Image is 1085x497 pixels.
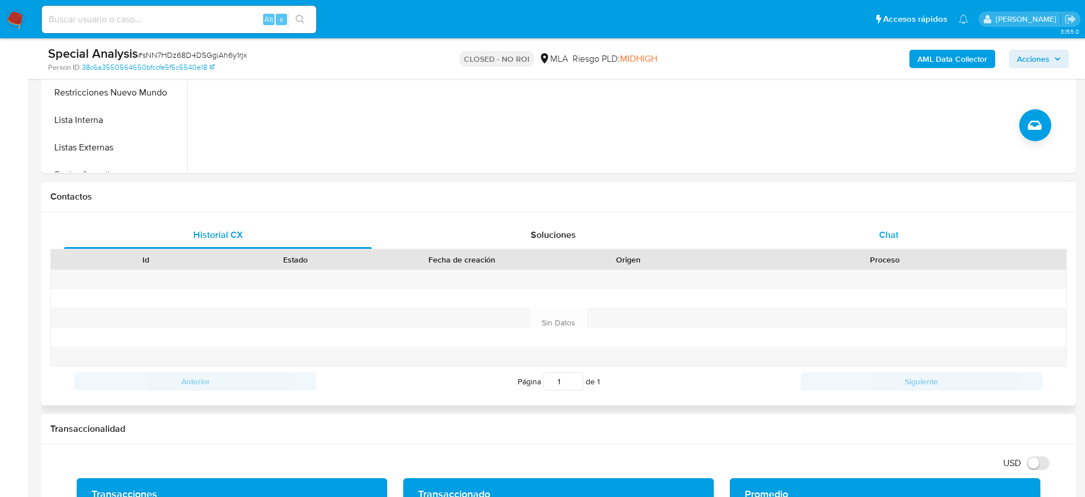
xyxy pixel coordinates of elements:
[44,79,187,106] button: Restricciones Nuevo Mundo
[44,134,187,161] button: Listas Externas
[712,254,1058,265] div: Proceso
[79,254,213,265] div: Id
[562,254,695,265] div: Origen
[879,228,899,241] span: Chat
[44,106,187,134] button: Lista Interna
[50,191,1067,202] h1: Contactos
[229,254,363,265] div: Estado
[44,161,187,189] button: Fecha Compliant
[883,13,947,25] span: Accesos rápidos
[82,62,214,73] a: 38c6a3550564650bfccfe5f5c5540e18
[138,49,247,61] span: # sNN7HDz68D4DSGgiAh6y1rjx
[531,228,576,241] span: Soluciones
[1060,27,1079,36] span: 3.155.0
[518,372,600,391] span: Página de
[801,372,1043,391] button: Siguiente
[42,12,316,27] input: Buscar usuario o caso...
[597,376,600,387] span: 1
[280,14,283,25] span: s
[909,50,995,68] button: AML Data Collector
[959,14,968,24] a: Notificaciones
[48,44,138,62] b: Special Analysis
[193,228,243,241] span: Historial CX
[620,52,657,65] span: MIDHIGH
[917,50,987,68] b: AML Data Collector
[74,372,316,391] button: Anterior
[48,62,80,73] b: Person ID
[288,11,312,27] button: search-icon
[539,53,568,65] div: MLA
[573,53,657,65] span: Riesgo PLD:
[996,14,1060,25] p: ignacio.bagnardi@mercadolibre.com
[1017,50,1050,68] span: Acciones
[1009,50,1069,68] button: Acciones
[1064,13,1076,25] a: Salir
[50,423,1067,435] h1: Transaccionalidad
[459,51,534,67] p: CLOSED - NO ROI
[379,254,546,265] div: Fecha de creación
[264,14,273,25] span: Alt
